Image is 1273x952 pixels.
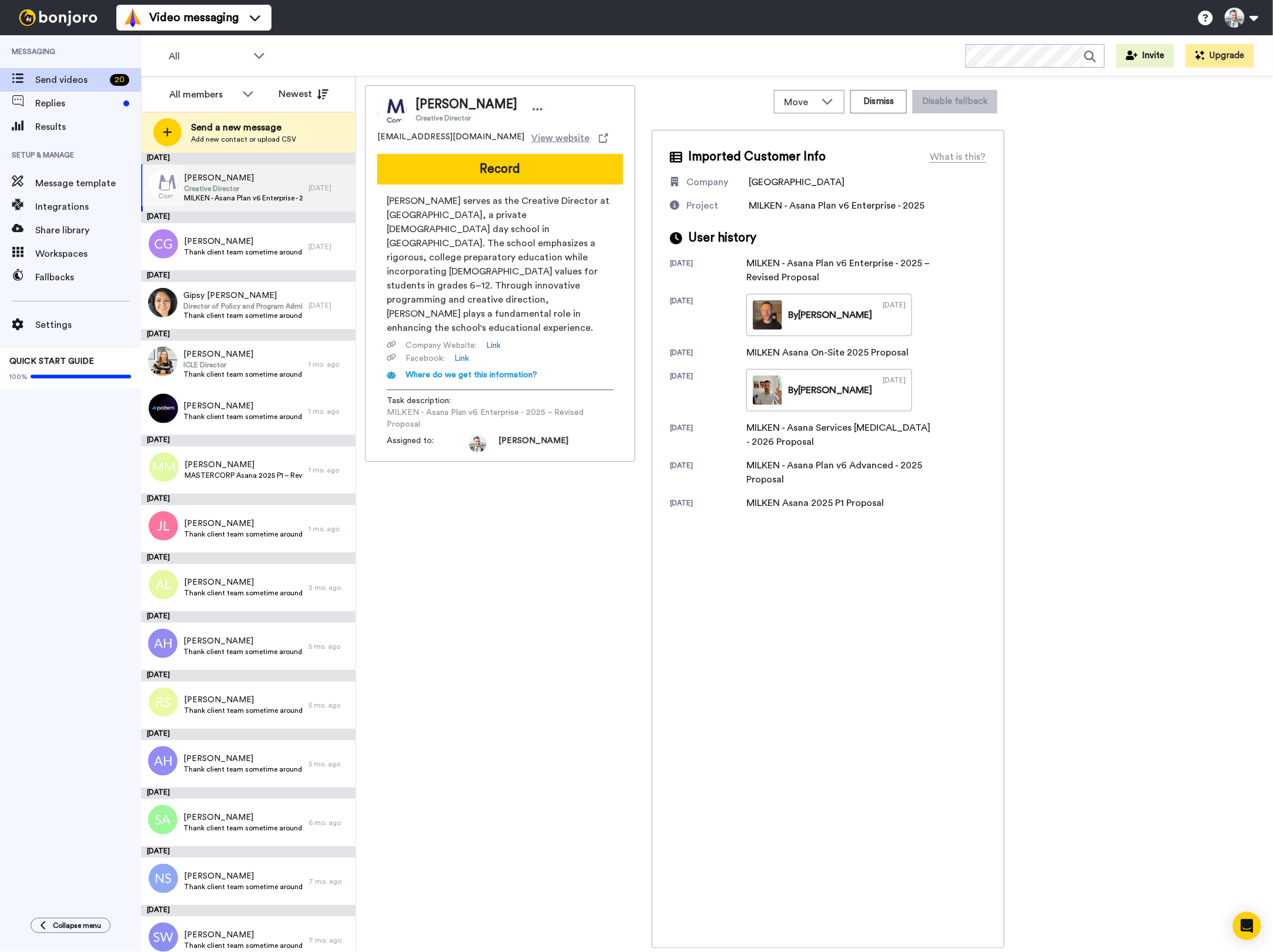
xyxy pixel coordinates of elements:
[183,311,303,320] span: Thank client team sometime around [DATE] for PBNI - Asana Services [MEDICAL_DATA] 01 - 2025
[883,300,906,330] div: [DATE]
[184,529,303,539] span: Thank client team sometime around [DATE] for LSU Asana 2025 P1
[35,318,141,332] span: Settings
[746,346,909,360] div: MILKEN Asana On-Site 2025 Proposal
[35,120,141,134] span: Results
[746,458,934,487] div: MILKEN - Asana Plan v6 Advanced - 2025 Proposal
[183,823,303,833] span: Thank client team sometime around [DATE] for BCRENAL - Asana Services [MEDICAL_DATA] 01 - 2025
[670,371,746,411] div: [DATE]
[688,229,756,247] span: User history
[184,247,303,257] span: Thank client team sometime around [DATE] for LTHILL Asana 2025 P1
[149,9,239,26] span: Video messaging
[309,360,350,369] div: 1 mo. ago
[183,635,303,647] span: [PERSON_NAME]
[35,200,141,214] span: Integrations
[9,372,28,381] span: 100%
[746,256,934,284] div: MILKEN - Asana Plan v6 Enterprise - 2025 – Revised Proposal
[746,421,934,449] div: MILKEN - Asana Services [MEDICAL_DATA] - 2026 Proposal
[309,465,350,475] div: 1 mo. ago
[670,348,746,360] div: [DATE]
[184,193,303,203] span: MILKEN - Asana Plan v6 Enterprise - 2025 – Revised Proposal
[184,929,303,941] span: [PERSON_NAME]
[35,73,105,87] span: Send videos
[141,212,356,223] div: [DATE]
[309,583,350,592] div: 2 mo. ago
[309,877,350,886] div: 7 mo. ago
[416,113,517,123] span: Creative Director
[184,694,303,706] span: [PERSON_NAME]
[14,9,102,26] img: bj-logo-header-white.svg
[148,629,177,658] img: ah.png
[498,435,568,452] span: [PERSON_NAME]
[9,357,94,366] span: QUICK START GUIDE
[531,131,608,145] a: View website
[309,301,350,310] div: [DATE]
[149,452,179,482] img: mm.png
[149,229,178,259] img: cg.png
[270,82,337,106] button: Newest
[183,765,303,774] span: Thank client team sometime around [DATE] for PMI - Asana Plan v6 Enterprise - 2025
[850,90,907,113] button: Dismiss
[184,588,303,598] span: Thank client team sometime around [DATE] for UOK Asana 2025 P2
[183,753,303,765] span: [PERSON_NAME]
[183,812,303,823] span: [PERSON_NAME]
[309,818,350,827] div: 6 mo. ago
[141,435,356,447] div: [DATE]
[184,576,303,588] span: [PERSON_NAME]
[169,88,236,102] div: All members
[185,459,303,471] span: [PERSON_NAME]
[149,864,178,893] img: ns.png
[670,296,746,336] div: [DATE]
[686,175,728,189] div: Company
[1233,912,1261,940] div: Open Intercom Messenger
[416,96,517,113] span: [PERSON_NAME]
[670,498,746,510] div: [DATE]
[110,74,129,86] div: 20
[749,177,845,187] span: [GEOGRAPHIC_DATA]
[184,518,303,529] span: [PERSON_NAME]
[784,95,816,109] span: Move
[387,395,469,407] span: Task description :
[387,407,614,430] span: MILKEN - Asana Plan v6 Enterprise - 2025 – Revised Proposal
[746,496,884,510] div: MILKEN Asana 2025 P1 Proposal
[191,135,296,144] span: Add new contact or upload CSV
[406,371,537,379] span: Where do we get this information?
[35,247,141,261] span: Workspaces
[123,8,142,27] img: vm-color.svg
[185,471,303,480] span: MASTERCORP Asana 2025 P1 – Revised Proposal
[148,288,177,317] img: 03e3542f-29dc-42a7-a5d5-4a765a036ff8.jpg
[746,369,912,411] a: By[PERSON_NAME][DATE]
[387,435,469,452] span: Assigned to:
[149,570,178,599] img: al.png
[183,301,303,311] span: Director of Policy and Program Administration
[387,194,614,335] span: [PERSON_NAME] serves as the Creative Director at [GEOGRAPHIC_DATA], a private [DEMOGRAPHIC_DATA] ...
[183,290,303,301] span: Gipsy [PERSON_NAME]
[141,552,356,564] div: [DATE]
[141,153,356,165] div: [DATE]
[309,642,350,651] div: 5 mo. ago
[141,611,356,623] div: [DATE]
[141,905,356,917] div: [DATE]
[753,300,782,330] img: 554f573e-9a1c-4ebd-9401-4dfbdf3bccee-thumb.jpg
[309,242,350,252] div: [DATE]
[377,154,623,185] button: Record
[753,376,782,405] img: 46076c53-ef5c-4bca-83bb-58393315a4d3-thumb.jpg
[746,294,912,336] a: By[PERSON_NAME][DATE]
[309,759,350,769] div: 5 mo. ago
[688,148,826,166] span: Imported Customer Info
[169,49,247,63] span: All
[1186,44,1254,68] button: Upgrade
[149,688,178,717] img: rs.png
[141,787,356,799] div: [DATE]
[309,700,350,710] div: 5 mo. ago
[141,729,356,740] div: [DATE]
[670,259,746,284] div: [DATE]
[31,918,110,933] button: Collapse menu
[406,353,445,364] span: Facebook :
[149,511,178,541] img: jl.png
[184,706,303,715] span: Thank client team sometime around [DATE] for CWF Asana 2025 P2
[184,870,303,882] span: [PERSON_NAME]
[1117,44,1174,68] a: Invite
[53,921,101,930] span: Collapse menu
[377,131,524,145] span: [EMAIL_ADDRESS][DOMAIN_NAME]
[35,270,141,284] span: Fallbacks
